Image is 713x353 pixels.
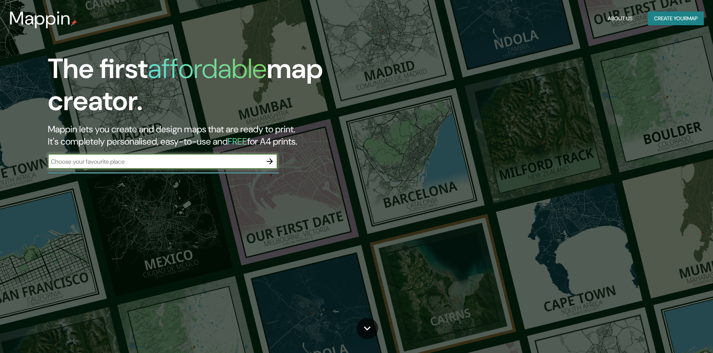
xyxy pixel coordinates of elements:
[605,11,636,26] button: About Us
[48,123,405,148] h2: Mappin lets you create and design maps that are ready to print. It's completely personalised, eas...
[48,53,405,123] h1: The first map creator.
[148,51,267,86] h1: affordable
[48,157,262,166] input: Choose your favourite place
[648,11,704,26] button: Create yourmap
[228,135,247,147] h5: FREE
[9,8,71,29] h3: Mappin
[71,20,77,26] img: mappin-pin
